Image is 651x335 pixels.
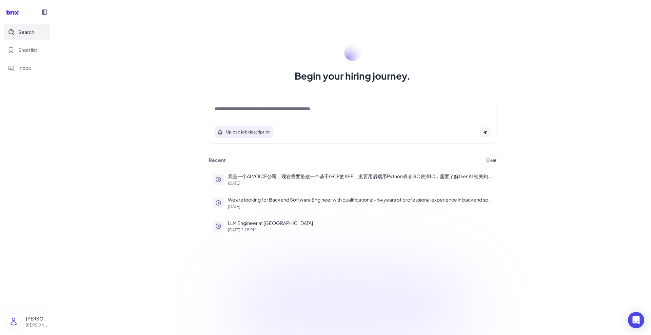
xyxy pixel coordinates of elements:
p: We are looking for Backend Software Engineer with qualifications: - 5+ years of professional expe... [228,196,492,203]
p: LLM Engineer at [GEOGRAPHIC_DATA] [228,219,492,227]
div: Open Intercom Messenger [628,312,644,328]
button: Search using job description [215,126,273,138]
span: Shortlist [18,46,37,54]
button: 我是一个AI VOICE公司，现在需要搭建一个基于GCP的APP，主要用后端用Python或者GO资深IC，需要了解GenAI 相关知识需要 在湾区，最好是来自于类似产品的公司[DATE] [209,169,496,189]
h3: Recent [209,157,226,163]
button: LLM Engineer at [GEOGRAPHIC_DATA][DATE] 2:28 PM [209,215,496,236]
button: Inbox [4,60,50,76]
span: Search [18,28,34,36]
p: [PERSON_NAME] [26,315,48,322]
p: 我是一个AI VOICE公司，现在需要搭建一个基于GCP的APP，主要用后端用Python或者GO资深IC，需要了解GenAI 相关知识需要 在湾区，最好是来自于类似产品的公司 [228,173,492,180]
h1: Begin your hiring journey. [295,69,411,83]
button: We are looking for Backend Software Engineer with qualifications: - 5+ years of professional expe... [209,192,496,213]
p: [DATE] 2:28 PM [228,228,492,232]
p: [DATE] [228,181,492,185]
span: Inbox [18,64,31,71]
button: Shortlist [4,42,50,58]
img: user_logo.png [6,314,21,329]
p: [PERSON_NAME][EMAIL_ADDRESS][DOMAIN_NAME] [26,322,48,328]
p: [DATE] [228,205,492,209]
button: Search [4,24,50,40]
button: Clear [486,158,496,162]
